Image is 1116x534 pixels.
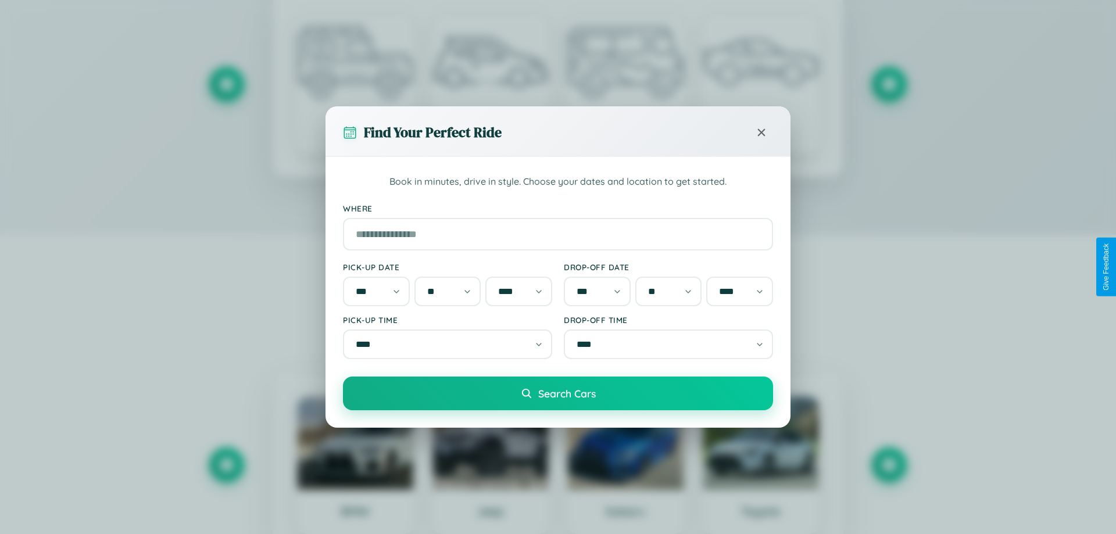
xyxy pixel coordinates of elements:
label: Where [343,203,773,213]
h3: Find Your Perfect Ride [364,123,502,142]
p: Book in minutes, drive in style. Choose your dates and location to get started. [343,174,773,189]
label: Drop-off Time [564,315,773,325]
label: Drop-off Date [564,262,773,272]
label: Pick-up Date [343,262,552,272]
span: Search Cars [538,387,596,400]
label: Pick-up Time [343,315,552,325]
button: Search Cars [343,377,773,410]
